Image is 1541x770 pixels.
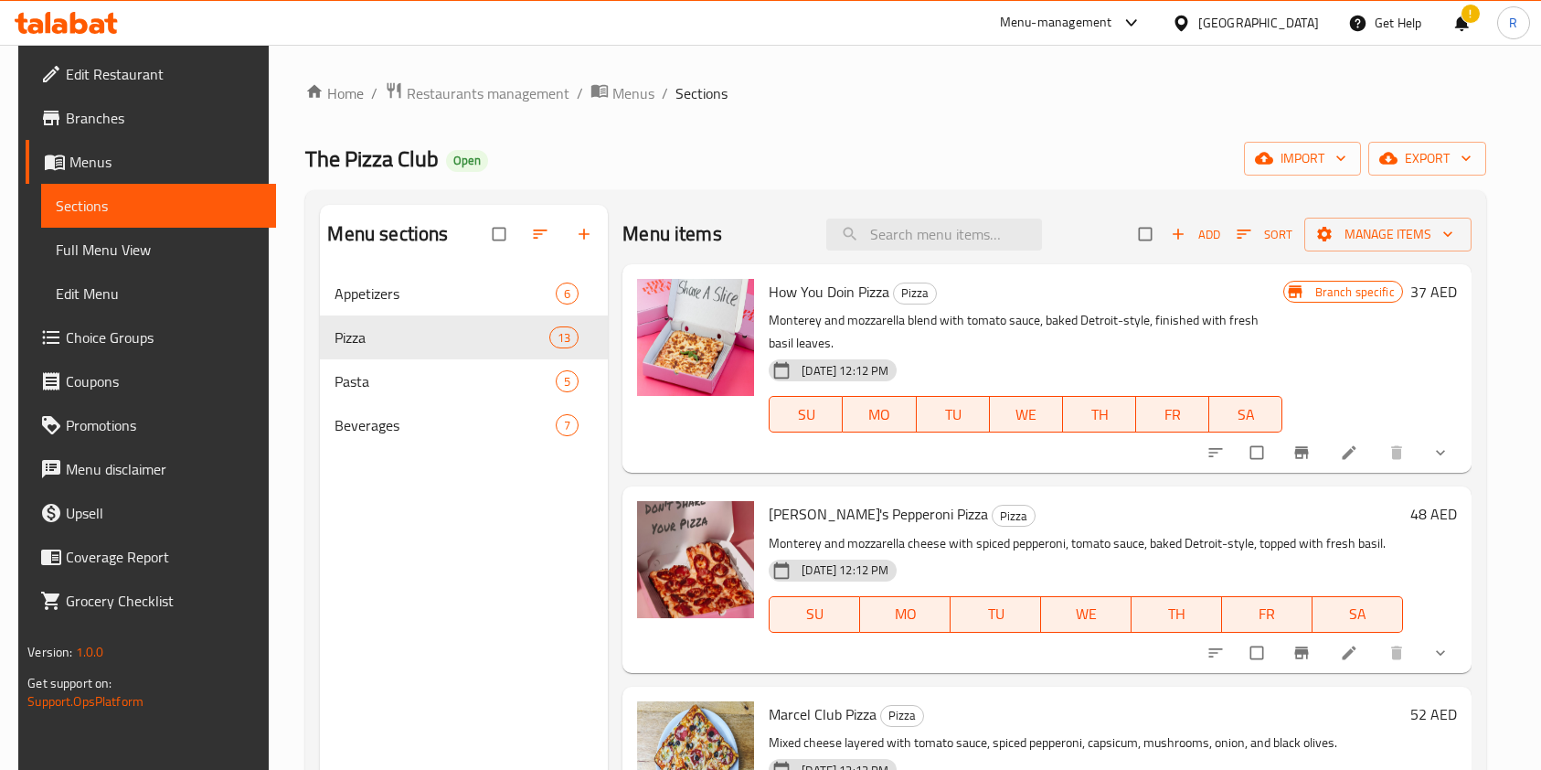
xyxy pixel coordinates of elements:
[549,326,579,348] div: items
[769,396,843,433] button: SU
[26,140,276,184] a: Menus
[1217,401,1275,428] span: SA
[1281,433,1325,473] button: Branch-specific-item
[1209,396,1282,433] button: SA
[1225,220,1304,249] span: Sort items
[305,82,364,104] a: Home
[1340,444,1362,462] a: Edit menu item
[1048,601,1124,627] span: WE
[893,283,937,305] div: Pizza
[1368,142,1486,176] button: export
[56,195,261,217] span: Sections
[997,401,1056,428] span: WE
[769,278,889,305] span: How You Doin Pizza
[1132,596,1222,633] button: TH
[1281,633,1325,673] button: Branch-specific-item
[993,506,1035,527] span: Pizza
[1376,433,1420,473] button: delete
[1136,396,1209,433] button: FR
[327,220,448,248] h2: Menu sections
[66,546,261,568] span: Coverage Report
[56,239,261,261] span: Full Menu View
[320,272,608,315] div: Appetizers6
[894,283,936,304] span: Pizza
[860,596,951,633] button: MO
[27,640,72,664] span: Version:
[407,82,569,104] span: Restaurants management
[794,561,896,579] span: [DATE] 12:12 PM
[1313,596,1403,633] button: SA
[335,414,556,436] div: Beverages
[1383,147,1472,170] span: export
[26,491,276,535] a: Upsell
[777,401,835,428] span: SU
[1431,444,1450,462] svg: Show Choices
[557,417,578,434] span: 7
[335,283,556,305] span: Appetizers
[66,502,261,524] span: Upsell
[76,640,104,664] span: 1.0.0
[66,326,261,348] span: Choice Groups
[1410,279,1457,305] h6: 37 AED
[56,283,261,305] span: Edit Menu
[320,264,608,455] nav: Menu sections
[794,362,896,380] span: [DATE] 12:12 PM
[320,403,608,447] div: Beverages7
[867,601,943,627] span: MO
[1070,401,1129,428] span: TH
[335,370,556,392] span: Pasta
[777,601,853,627] span: SU
[27,690,143,713] a: Support.OpsPlatform
[1244,142,1361,176] button: import
[26,579,276,623] a: Grocery Checklist
[675,82,728,104] span: Sections
[769,732,1402,754] p: Mixed cheese layered with tomato sauce, spiced pepperoni, capsicum, mushrooms, onion, and black o...
[66,414,261,436] span: Promotions
[26,447,276,491] a: Menu disclaimer
[557,373,578,390] span: 5
[1196,433,1239,473] button: sort-choices
[556,414,579,436] div: items
[769,596,860,633] button: SU
[881,705,923,726] span: Pizza
[320,315,608,359] div: Pizza13
[335,326,549,348] span: Pizza
[69,151,261,173] span: Menus
[843,396,916,433] button: MO
[826,219,1042,251] input: search
[27,671,112,695] span: Get support on:
[446,153,488,168] span: Open
[41,228,276,272] a: Full Menu View
[917,396,990,433] button: TU
[1410,501,1457,527] h6: 48 AED
[1259,147,1346,170] span: import
[951,596,1041,633] button: TU
[992,505,1036,527] div: Pizza
[320,359,608,403] div: Pasta5
[924,401,983,428] span: TU
[385,81,569,105] a: Restaurants management
[556,283,579,305] div: items
[26,315,276,359] a: Choice Groups
[1063,396,1136,433] button: TH
[1232,220,1297,249] button: Sort
[1340,644,1362,662] a: Edit menu item
[1509,13,1517,33] span: R
[26,535,276,579] a: Coverage Report
[1410,701,1457,727] h6: 52 AED
[26,96,276,140] a: Branches
[1229,601,1305,627] span: FR
[305,138,439,179] span: The Pizza Club
[990,396,1063,433] button: WE
[550,329,578,347] span: 13
[1237,224,1292,245] span: Sort
[1239,435,1278,470] span: Select to update
[637,279,754,396] img: How You Doin Pizza
[1171,224,1220,245] span: Add
[1166,220,1225,249] span: Add item
[1308,283,1402,301] span: Branch specific
[26,403,276,447] a: Promotions
[1139,601,1215,627] span: TH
